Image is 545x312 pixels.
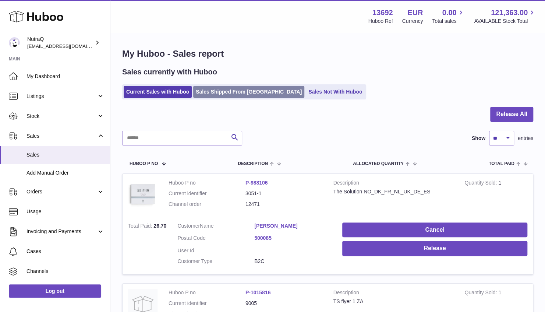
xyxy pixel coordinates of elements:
[464,180,498,187] strong: Quantity Sold
[342,241,527,256] button: Release
[518,135,533,142] span: entries
[122,67,217,77] h2: Sales currently with Huboo
[26,151,105,158] span: Sales
[407,8,423,18] strong: EUR
[402,18,423,25] div: Currency
[26,228,97,235] span: Invoicing and Payments
[245,201,322,208] dd: 12471
[9,284,101,298] a: Log out
[254,235,331,242] a: 500085
[128,179,158,209] img: 136921728478892.jpg
[153,223,166,229] span: 26.70
[169,190,245,197] dt: Current identifier
[26,248,105,255] span: Cases
[128,223,153,231] strong: Total Paid
[177,235,254,243] dt: Postal Code
[177,223,200,229] span: Customer
[474,18,536,25] span: AVAILABLE Stock Total
[122,48,533,60] h1: My Huboo - Sales report
[169,300,245,307] dt: Current identifier
[333,298,454,305] div: TS flyer 1 ZA
[254,258,331,265] dd: B2C
[353,161,404,166] span: ALLOCATED Quantity
[245,190,322,197] dd: 3051-1
[27,43,108,49] span: [EMAIL_ADDRESS][DOMAIN_NAME]
[169,201,245,208] dt: Channel order
[26,268,105,275] span: Channels
[432,8,465,25] a: 0.00 Total sales
[26,208,105,215] span: Usage
[26,93,97,100] span: Listings
[459,174,533,217] td: 1
[333,289,454,298] strong: Description
[490,107,533,122] button: Release All
[368,18,393,25] div: Huboo Ref
[464,290,498,297] strong: Quantity Sold
[26,73,105,80] span: My Dashboard
[177,258,254,265] dt: Customer Type
[491,8,528,18] span: 121,363.00
[124,86,192,98] a: Current Sales with Huboo
[432,18,465,25] span: Total sales
[177,222,254,231] dt: Name
[26,188,97,195] span: Orders
[245,180,268,186] a: P-988106
[177,247,254,254] dt: User Id
[238,161,268,166] span: Description
[489,161,514,166] span: Total paid
[245,290,271,295] a: P-1015816
[472,135,485,142] label: Show
[26,113,97,120] span: Stock
[26,169,105,176] span: Add Manual Order
[169,289,245,296] dt: Huboo P no
[333,188,454,195] div: The Solution NO_DK_FR_NL_UK_DE_ES
[193,86,304,98] a: Sales Shipped From [GEOGRAPHIC_DATA]
[474,8,536,25] a: 121,363.00 AVAILABLE Stock Total
[306,86,365,98] a: Sales Not With Huboo
[245,300,322,307] dd: 9005
[130,161,158,166] span: Huboo P no
[333,179,454,188] strong: Description
[254,222,331,229] a: [PERSON_NAME]
[442,8,457,18] span: 0.00
[342,222,527,238] button: Cancel
[169,179,245,186] dt: Huboo P no
[26,133,97,140] span: Sales
[9,37,20,48] img: log@nutraq.com
[372,8,393,18] strong: 13692
[27,36,93,50] div: NutraQ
